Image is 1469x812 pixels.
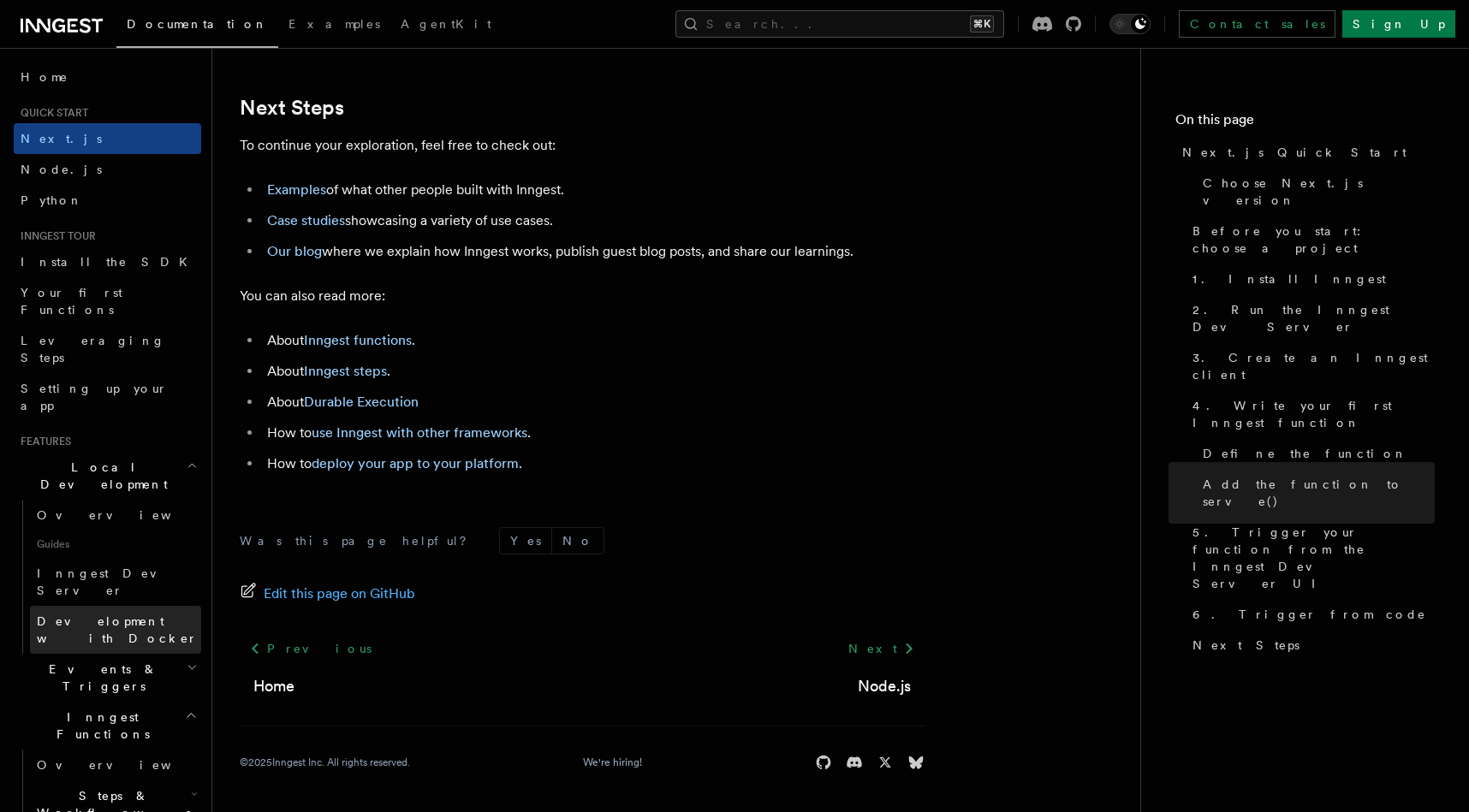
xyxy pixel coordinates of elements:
[304,363,387,379] a: Inngest steps
[21,382,168,412] span: Setting up your app
[262,240,925,264] li: where we explain how Inngest works, publish guest blog posts, and share our learnings.
[838,633,925,664] a: Next
[30,750,201,780] a: Overview
[21,255,198,269] span: Install the SDK
[1186,599,1435,630] a: 6. Trigger from code
[858,674,911,698] a: Node.js
[1196,168,1435,216] a: Choose Next.js version
[1175,137,1435,168] a: Next.js Quick Start
[37,758,213,772] span: Overview
[116,5,278,48] a: Documentation
[1192,524,1435,592] span: 5. Trigger your function from the Inngest Dev Server UI
[14,62,201,92] a: Home
[30,558,201,606] a: Inngest Dev Server
[1182,144,1407,161] span: Next.js Quick Start
[262,359,925,383] li: About .
[1192,301,1435,335] span: 2. Run the Inngest Dev Server
[21,334,165,365] span: Leveraging Steps
[262,421,925,445] li: How to .
[14,459,187,493] span: Local Development
[304,394,419,410] a: Durable Execution
[312,424,527,441] a: use Inngest with other frameworks
[500,528,551,554] button: Yes
[14,185,201,216] a: Python
[675,10,1004,38] button: Search...⌘K
[262,209,925,233] li: showcasing a variety of use cases.
[267,181,326,198] a: Examples
[240,532,479,549] p: Was this page helpful?
[262,452,925,476] li: How to .
[21,193,83,207] span: Python
[390,5,502,46] a: AgentKit
[262,178,925,202] li: of what other people built with Inngest.
[21,68,68,86] span: Home
[240,582,415,606] a: Edit this page on GitHub
[21,286,122,317] span: Your first Functions
[1192,397,1435,431] span: 4. Write your first Inngest function
[1192,222,1435,257] span: Before you start: choose a project
[312,455,519,471] a: deploy your app to your platform
[30,530,201,558] span: Guides
[14,708,185,743] span: Inngest Functions
[253,674,294,698] a: Home
[14,154,201,185] a: Node.js
[304,332,412,348] a: Inngest functions
[1196,438,1435,469] a: Define the function
[1186,264,1435,294] a: 1. Install Inngest
[21,132,102,145] span: Next.js
[14,702,201,750] button: Inngest Functions
[14,229,96,243] span: Inngest tour
[14,373,201,421] a: Setting up your app
[1186,216,1435,264] a: Before you start: choose a project
[1186,342,1435,390] a: 3. Create an Inngest client
[240,133,925,157] p: To continue your exploration, feel free to check out:
[267,212,345,228] a: Case studies
[240,633,381,664] a: Previous
[37,566,183,597] span: Inngest Dev Server
[264,582,415,606] span: Edit this page on GitHub
[240,284,925,308] p: You can also read more:
[14,246,201,277] a: Install the SDK
[14,452,201,500] button: Local Development
[240,756,410,769] div: © 2025 Inngest Inc. All rights reserved.
[14,123,201,154] a: Next.js
[262,329,925,353] li: About .
[1196,469,1435,517] a: Add the function to serve()
[1203,445,1407,462] span: Define the function
[1203,175,1435,209] span: Choose Next.js version
[1186,630,1435,661] a: Next Steps
[30,606,201,654] a: Development with Docker
[1175,110,1435,137] h4: On this page
[583,756,642,769] a: We're hiring!
[14,435,71,448] span: Features
[14,500,201,654] div: Local Development
[1179,10,1335,38] a: Contact sales
[14,277,201,325] a: Your first Functions
[267,243,322,259] a: Our blog
[30,500,201,530] a: Overview
[14,106,88,120] span: Quick start
[14,654,201,702] button: Events & Triggers
[1192,349,1435,383] span: 3. Create an Inngest client
[552,528,604,554] button: No
[1192,637,1299,654] span: Next Steps
[970,15,994,33] kbd: ⌘K
[1192,270,1386,287] span: 1. Install Inngest
[1192,606,1426,623] span: 6. Trigger from code
[14,661,187,695] span: Events & Triggers
[1186,517,1435,599] a: 5. Trigger your function from the Inngest Dev Server UI
[1186,390,1435,438] a: 4. Write your first Inngest function
[1186,294,1435,342] a: 2. Run the Inngest Dev Server
[262,390,925,414] li: About
[240,96,344,120] a: Next Steps
[1203,476,1435,510] span: Add the function to serve()
[37,614,198,645] span: Development with Docker
[401,17,491,31] span: AgentKit
[14,325,201,373] a: Leveraging Steps
[1342,10,1455,38] a: Sign Up
[1109,14,1151,34] button: Toggle dark mode
[127,17,268,31] span: Documentation
[278,5,390,46] a: Examples
[288,17,380,31] span: Examples
[37,508,213,522] span: Overview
